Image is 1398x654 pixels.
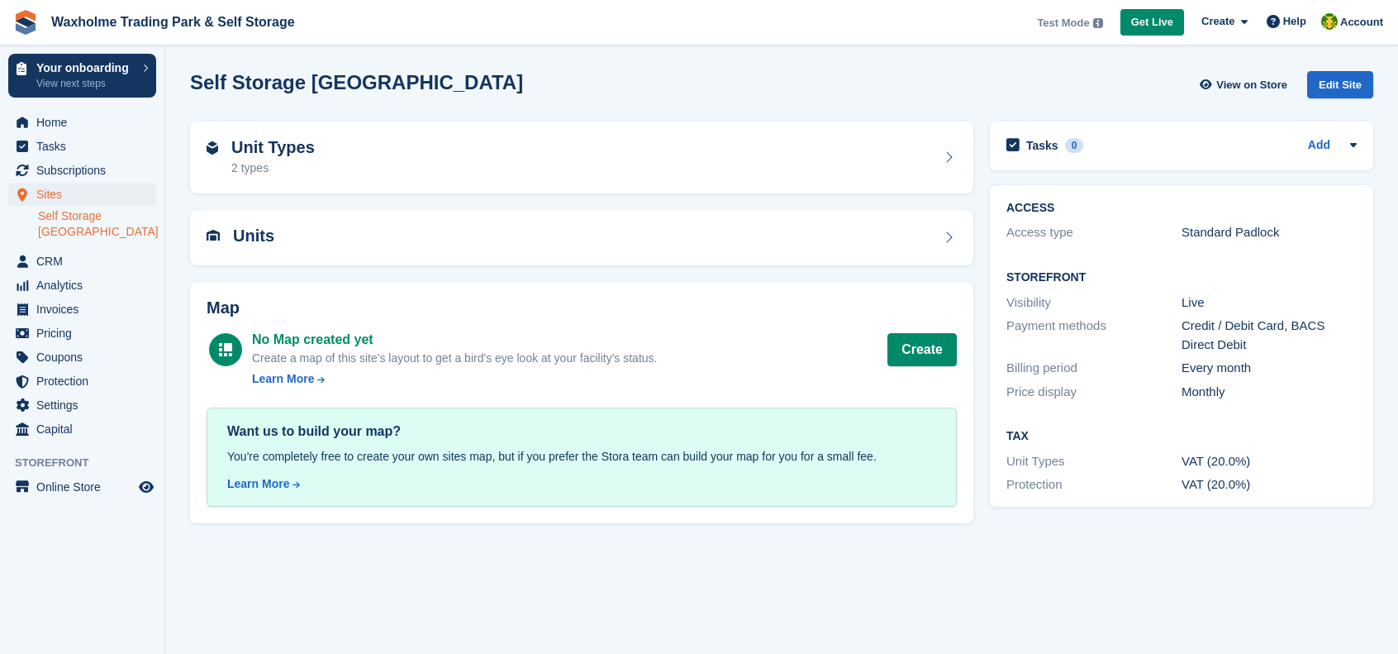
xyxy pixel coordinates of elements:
[8,322,156,345] a: menu
[207,230,220,241] img: unit-icn-7be61d7bf1b0ce9d3e12c5938cc71ed9869f7b940bace4675aadf7bd6d80202e.svg
[1182,294,1357,313] div: Live
[1006,317,1182,354] div: Payment methods
[1006,294,1182,313] div: Visibility
[233,227,274,246] h2: Units
[36,111,136,134] span: Home
[1006,452,1182,471] div: Unit Types
[1006,271,1357,284] h2: Storefront
[36,274,136,297] span: Analytics
[1182,359,1357,378] div: Every month
[1216,77,1287,93] span: View on Store
[8,370,156,393] a: menu
[1308,136,1330,155] a: Add
[1006,202,1357,215] h2: ACCESS
[252,350,657,367] div: Create a map of this site's layout to get a bird's eye look at your facility's status.
[1026,138,1058,153] h2: Tasks
[1307,71,1373,105] a: Edit Site
[36,183,136,206] span: Sites
[136,477,156,497] a: Preview store
[207,141,218,155] img: unit-type-icn-2b2737a686de81e16bb02015468b77c625bbabd49415b5ef34ead5e3b44a266d.svg
[8,183,156,206] a: menu
[252,370,657,388] a: Learn More
[1093,18,1103,28] img: icon-info-grey-7440780725fd019a000dd9b08b2336e03edf1995a4989e88bcd33f0948082b44.svg
[8,346,156,369] a: menu
[190,210,973,265] a: Units
[8,475,156,499] a: menu
[231,138,315,157] h2: Unit Types
[8,111,156,134] a: menu
[227,422,936,442] div: Want us to build your map?
[1201,13,1234,30] span: Create
[36,250,136,273] span: CRM
[190,122,973,194] a: Unit Types 2 types
[1182,317,1357,354] div: Credit / Debit Card, BACS Direct Debit
[231,160,315,177] div: 2 types
[227,475,936,493] a: Learn More
[38,208,156,240] a: Self Storage [GEOGRAPHIC_DATA]
[8,159,156,182] a: menu
[8,418,156,441] a: menu
[36,159,136,182] span: Subscriptions
[36,322,136,345] span: Pricing
[36,346,136,369] span: Coupons
[36,475,136,499] span: Online Store
[8,298,156,321] a: menu
[207,298,957,317] h2: Map
[36,76,135,91] p: View next steps
[1006,475,1182,494] div: Protection
[8,394,156,417] a: menu
[8,250,156,273] a: menu
[227,448,936,465] div: You're completely free to create your own sites map, but if you prefer the Stora team can build y...
[1006,359,1182,378] div: Billing period
[1131,14,1173,31] span: Get Live
[1182,475,1357,494] div: VAT (20.0%)
[1182,452,1357,471] div: VAT (20.0%)
[219,343,232,356] img: map-icn-white-8b231986280072e83805622d3debb4903e2986e43859118e7b4002611c8ef794.svg
[1182,223,1357,242] div: Standard Padlock
[15,455,164,471] span: Storefront
[13,10,38,35] img: stora-icon-8386f47178a22dfd0bd8f6a31ec36ba5ce8667c1dd55bd0f319d3a0aa187defe.svg
[1120,9,1184,36] a: Get Live
[1197,71,1294,98] a: View on Store
[36,135,136,158] span: Tasks
[1182,383,1357,402] div: Monthly
[8,54,156,98] a: Your onboarding View next steps
[8,135,156,158] a: menu
[887,333,957,366] button: Create
[36,370,136,393] span: Protection
[227,475,289,493] div: Learn More
[36,298,136,321] span: Invoices
[1307,71,1373,98] div: Edit Site
[1340,14,1383,31] span: Account
[252,330,657,350] div: No Map created yet
[1065,138,1084,153] div: 0
[1006,383,1182,402] div: Price display
[1006,223,1182,242] div: Access type
[45,8,302,36] a: Waxholme Trading Park & Self Storage
[8,274,156,297] a: menu
[36,418,136,441] span: Capital
[1037,15,1089,31] span: Test Mode
[36,62,135,74] p: Your onboarding
[1321,13,1338,30] img: Waxholme Self Storage
[1283,13,1306,30] span: Help
[190,71,523,93] h2: Self Storage [GEOGRAPHIC_DATA]
[252,370,314,388] div: Learn More
[36,394,136,417] span: Settings
[1006,430,1357,443] h2: Tax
